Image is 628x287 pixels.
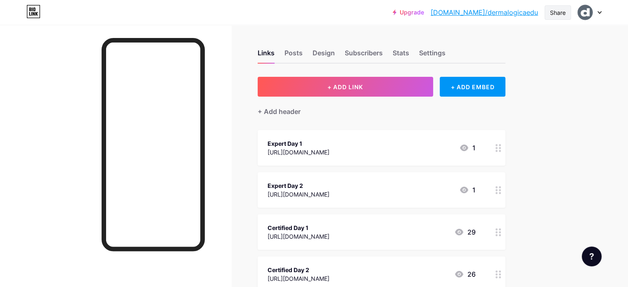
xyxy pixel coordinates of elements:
div: [URL][DOMAIN_NAME] [268,190,329,199]
div: + ADD EMBED [440,77,505,97]
div: [URL][DOMAIN_NAME] [268,148,329,157]
div: Subscribers [345,48,383,63]
img: dermalogicaedu [577,5,593,20]
div: Share [550,8,566,17]
div: Posts [284,48,303,63]
button: + ADD LINK [258,77,433,97]
div: Settings [419,48,446,63]
div: Certified Day 1 [268,223,329,232]
div: Expert Day 1 [268,139,329,148]
div: + Add header [258,107,301,116]
div: Certified Day 2 [268,266,329,274]
div: Links [258,48,275,63]
a: Upgrade [393,9,424,16]
div: 29 [454,227,476,237]
a: [DOMAIN_NAME]/dermalogicaedu [431,7,538,17]
div: Design [313,48,335,63]
div: 26 [454,269,476,279]
div: [URL][DOMAIN_NAME] [268,232,329,241]
span: + ADD LINK [327,83,363,90]
div: [URL][DOMAIN_NAME] [268,274,329,283]
div: 1 [459,143,476,153]
div: Stats [393,48,409,63]
div: Expert Day 2 [268,181,329,190]
div: 1 [459,185,476,195]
